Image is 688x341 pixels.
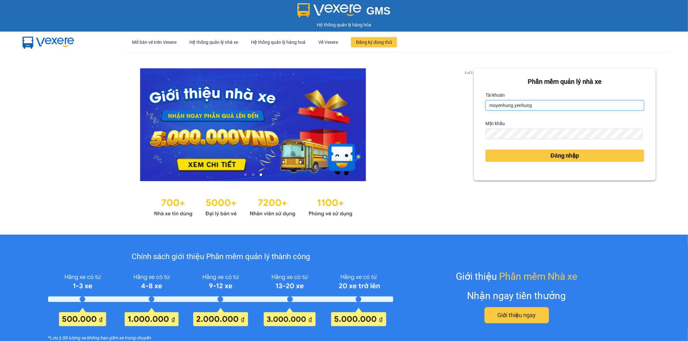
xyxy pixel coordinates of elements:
span: Đăng nhập [551,151,579,160]
button: Giới thiệu ngay [484,307,549,323]
li: slide item 1 [244,173,247,176]
div: Hệ thống quản lý nhà xe [189,32,238,53]
div: Chính sách giới thiệu Phần mềm quản lý thành công [48,251,393,263]
img: mbUUG5Q.png [16,32,81,53]
a: GMS [297,10,391,15]
label: Tài khoản [485,90,505,100]
input: Tài khoản [485,100,644,111]
span: Phần mềm Nhà xe [499,269,577,284]
img: logo 2 [297,3,361,17]
div: Hệ thống quản lý hàng hoá [251,32,305,53]
img: Statistics.png [154,194,353,219]
span: GMS [366,5,391,17]
input: Mật khẩu [485,129,643,139]
li: slide item 2 [252,173,254,176]
div: Giới thiệu [456,269,577,284]
button: Đăng ký dùng thử [351,37,397,47]
li: slide item 3 [260,173,262,176]
button: next slide / item [465,68,474,181]
button: previous slide / item [32,68,41,181]
label: Mật khẩu [485,118,505,129]
div: Phần mềm quản lý nhà xe [485,77,644,87]
div: Về Vexere [318,32,338,53]
span: Giới thiệu ngay [497,311,536,320]
div: Mở bán vé trên Vexere [132,32,176,53]
span: Đăng ký dùng thử [356,39,392,46]
button: Đăng nhập [485,150,644,162]
div: Hệ thống quản lý hàng hóa [2,21,686,28]
img: policy-intruduce-detail.png [48,271,393,326]
p: 3 of 3 [463,68,474,77]
div: Nhận ngay tiền thưởng [467,288,566,303]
